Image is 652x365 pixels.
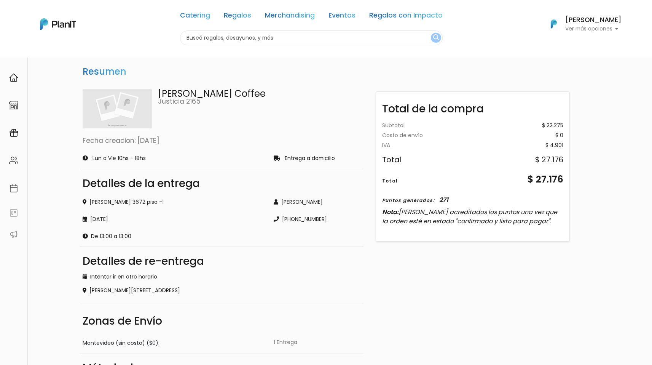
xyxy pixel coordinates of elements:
[83,232,265,240] div: De 13:00 a 13:00
[40,18,76,30] img: PlanIt Logo
[439,195,448,204] div: 271
[83,215,265,223] div: [DATE]
[382,207,563,226] p: Nota:
[9,73,18,82] img: home-e721727adea9d79c4d83392d1f703f7f8bce08238fde08b1acbfd93340b81755.svg
[83,138,360,144] p: Fecha creacion: [DATE]
[83,178,360,189] div: Detalles de la entrega
[555,133,563,138] div: $ 0
[83,273,360,281] div: Intentar ir en otro horario
[158,98,360,105] p: Justicia 2165
[382,155,402,163] div: Total
[9,230,18,239] img: partners-52edf745621dab592f3b2c58e3bca9d71375a7ef29c3b500c9f145b62cc070d4.svg
[382,177,398,184] div: Total
[83,287,360,295] div: [PERSON_NAME][STREET_ADDRESS]
[528,172,563,186] div: $ 27.176
[541,14,622,34] button: PlanIt Logo [PERSON_NAME] Ver más opciones
[382,142,390,148] div: IVA
[433,34,439,42] img: search_button-432b6d5273f82d61273b3651a40e1bd1b912527efae98b1b7a1b2c0702e16a8d.svg
[382,197,435,203] div: Puntos generados:
[382,133,423,138] div: Costo de envío
[285,156,335,161] p: Entrega a domicilio
[542,123,563,128] div: $ 22.275
[180,30,443,45] input: Buscá regalos, desayunos, y más
[83,198,265,206] div: [PERSON_NAME] 3672 piso -1
[535,155,563,163] div: $ 27.176
[9,101,18,110] img: marketplace-4ceaa7011d94191e9ded77b95e3339b90024bf715f7c57f8cf31f2d8c509eaba.svg
[382,207,557,225] span: [PERSON_NAME] acreditados los puntos una vez que la orden esté en estado "confirmado y listo para...
[83,339,159,347] label: Montevideo (sin costo) ($0):
[274,198,360,206] div: [PERSON_NAME]
[565,26,622,32] p: Ver más opciones
[274,215,360,223] div: [PHONE_NUMBER]
[382,123,405,128] div: Subtotal
[265,12,315,21] a: Merchandising
[180,12,210,21] a: Catering
[9,156,18,165] img: people-662611757002400ad9ed0e3c099ab2801c6687ba6c219adb57efc949bc21e19d.svg
[376,95,569,117] div: Total de la compra
[83,89,152,129] img: planit_placeholder-9427b205c7ae5e9bf800e9d23d5b17a34c4c1a44177066c4629bad40f2d9547d.png
[158,89,360,98] p: [PERSON_NAME] Coffee
[369,12,443,21] a: Regalos con Impacto
[9,208,18,218] img: feedback-78b5a0c8f98aac82b08bfc38622c3050aee476f2c9584af64705fc4e61158814.svg
[83,313,360,329] div: Zonas de Envío
[9,128,18,138] img: campaigns-02234683943229c281be62815700db0a1741e53638e28bf9629b52c665b00959.svg
[80,63,129,80] h3: Resumen
[545,142,563,148] div: $ 4.901
[83,256,360,267] div: Detalles de re-entrega
[545,16,562,32] img: PlanIt Logo
[274,338,297,346] label: 1 Entrega
[565,17,622,24] h6: [PERSON_NAME]
[328,12,355,21] a: Eventos
[9,184,18,193] img: calendar-87d922413cdce8b2cf7b7f5f62616a5cf9e4887200fb71536465627b3292af00.svg
[92,156,146,161] p: Lun a Vie 10hs - 18hs
[224,12,251,21] a: Regalos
